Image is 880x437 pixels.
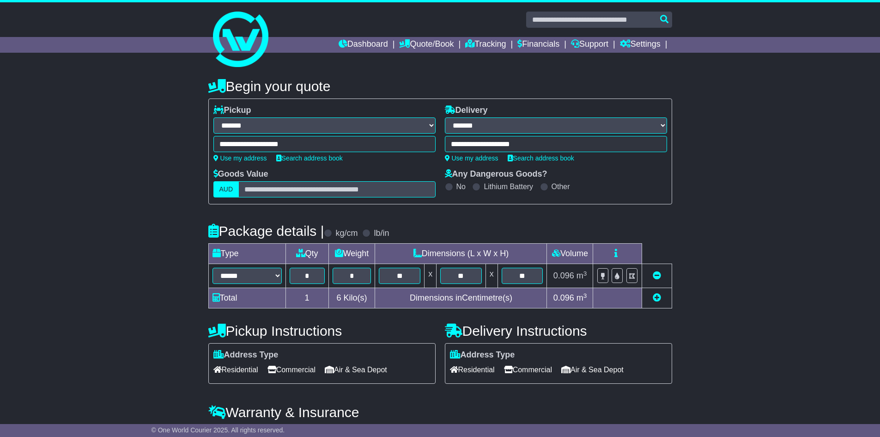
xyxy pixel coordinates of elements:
td: Total [208,288,285,308]
label: No [456,182,466,191]
label: Goods Value [213,169,268,179]
span: Residential [450,363,495,377]
label: Lithium Battery [484,182,533,191]
span: 6 [336,293,341,302]
span: Air & Sea Depot [561,363,624,377]
label: kg/cm [335,228,358,239]
a: Add new item [653,293,661,302]
td: Qty [285,244,328,264]
h4: Warranty & Insurance [208,405,672,420]
td: Volume [547,244,593,264]
a: Quote/Book [399,37,454,53]
span: Commercial [267,363,316,377]
td: 1 [285,288,328,308]
a: Search address book [508,154,574,162]
span: 0.096 [553,293,574,302]
a: Financials [517,37,559,53]
label: Pickup [213,105,251,116]
td: Dimensions (L x W x H) [375,244,547,264]
a: Settings [620,37,661,53]
td: Type [208,244,285,264]
sup: 3 [583,292,587,299]
span: Commercial [504,363,552,377]
h4: Package details | [208,223,324,239]
span: m [577,271,587,280]
span: 0.096 [553,271,574,280]
a: Tracking [465,37,506,53]
label: Delivery [445,105,488,116]
label: AUD [213,181,239,197]
a: Use my address [445,154,498,162]
label: Address Type [213,350,279,360]
sup: 3 [583,270,587,277]
label: Other [552,182,570,191]
td: Weight [328,244,375,264]
a: Remove this item [653,271,661,280]
td: x [486,264,498,288]
td: Kilo(s) [328,288,375,308]
label: Address Type [450,350,515,360]
td: Dimensions in Centimetre(s) [375,288,547,308]
a: Use my address [213,154,267,162]
span: Air & Sea Depot [325,363,387,377]
label: lb/in [374,228,389,239]
a: Search address book [276,154,343,162]
a: Dashboard [339,37,388,53]
span: m [577,293,587,302]
span: Residential [213,363,258,377]
label: Any Dangerous Goods? [445,169,547,179]
h4: Delivery Instructions [445,323,672,339]
td: x [425,264,437,288]
h4: Pickup Instructions [208,323,436,339]
a: Support [571,37,608,53]
h4: Begin your quote [208,79,672,94]
span: © One World Courier 2025. All rights reserved. [152,426,285,434]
